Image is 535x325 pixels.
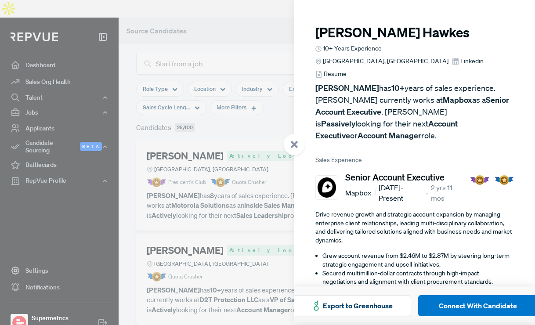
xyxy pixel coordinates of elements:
span: 10+ Years Experience [323,44,382,53]
img: President Badge [470,175,490,185]
button: Export to Greenhouse [292,295,411,316]
h3: [PERSON_NAME] Hawkes [315,25,514,40]
strong: Mapbox [443,95,472,105]
li: Secured multimillion-dollar contracts through high-impact negotiations and alignment with client ... [322,269,514,286]
h5: Senior Account Executive [345,172,463,182]
span: [GEOGRAPHIC_DATA], [GEOGRAPHIC_DATA] [323,57,448,66]
span: 2 yrs 11 mos [431,182,463,203]
li: Grew account revenue from $2.46M to $2.87M by steering long-term strategic engagement and upsell ... [322,252,514,269]
span: Resume [324,69,347,79]
span: Linkedin [460,57,484,66]
p: has years of sales experience. [PERSON_NAME] currently works at as a . [PERSON_NAME] is looking f... [315,82,514,141]
span: Sales Experience [315,155,514,165]
a: Resume [315,69,347,79]
img: Mapbox [318,177,336,198]
strong: Passively [321,119,355,129]
strong: Account Manager [358,130,421,141]
span: Mapbox [345,188,376,198]
article: • [426,188,428,198]
strong: 10+ [391,83,405,93]
span: [DATE] - Present [379,182,423,203]
strong: [PERSON_NAME] [315,83,379,93]
a: Linkedin [452,57,484,66]
p: Drive revenue growth and strategic account expansion by managing enterprise client relationships,... [315,210,514,245]
img: Quota Badge [494,175,514,185]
